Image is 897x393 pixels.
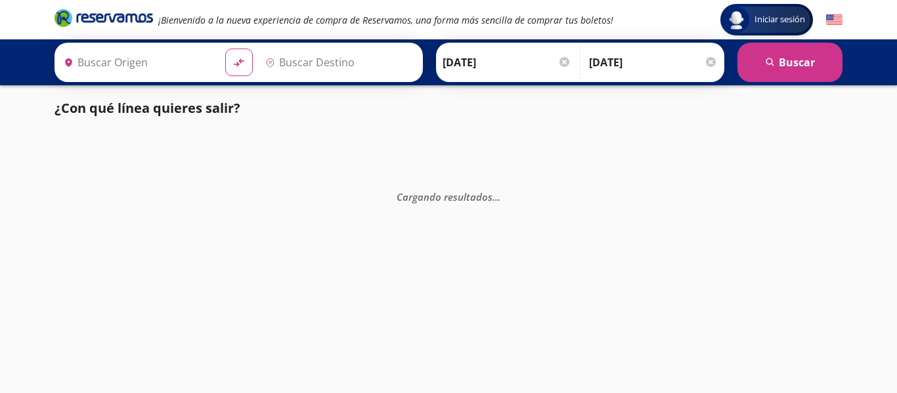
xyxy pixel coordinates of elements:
button: English [826,12,842,28]
input: Elegir Fecha [443,46,571,79]
em: ¡Bienvenido a la nueva experiencia de compra de Reservamos, una forma más sencilla de comprar tus... [158,14,613,26]
a: Brand Logo [55,8,153,31]
input: Buscar Origen [58,46,215,79]
span: . [498,190,500,203]
span: Iniciar sesión [749,13,810,26]
input: Opcional [589,46,718,79]
p: ¿Con qué línea quieres salir? [55,98,240,118]
button: Buscar [737,43,842,82]
i: Brand Logo [55,8,153,28]
input: Buscar Destino [260,46,416,79]
span: . [492,190,495,203]
span: . [495,190,498,203]
em: Cargando resultados [397,190,500,203]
